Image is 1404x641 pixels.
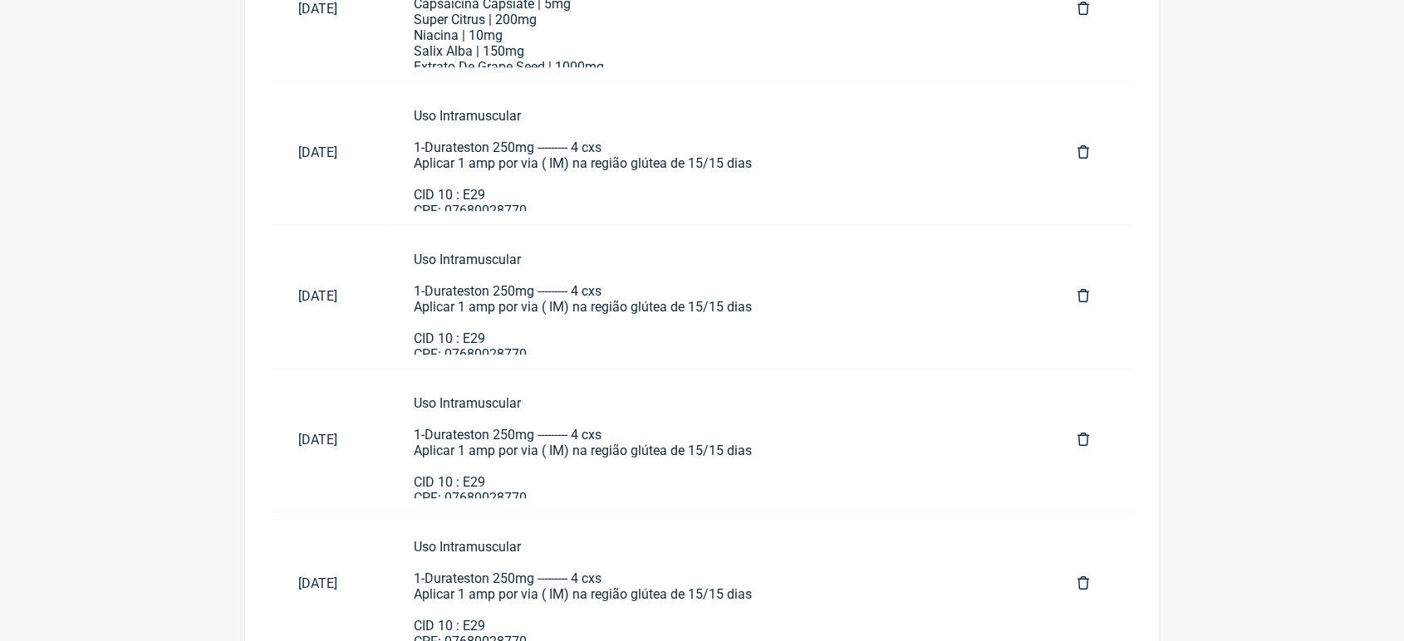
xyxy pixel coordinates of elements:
div: Niacina | 10mg [414,27,1024,43]
a: [DATE] [272,562,387,604]
a: [DATE] [272,131,387,174]
a: [DATE] [272,275,387,317]
a: Uso Intramuscular1-Durateston 250mg --------- 4 cxsAplicar 1 amp por via ( IM) na região glútea d... [387,382,1051,498]
div: Salix Alba | 150mg [414,43,1024,59]
div: Uso Intramuscular 1-Durateston 250mg --------- 4 cxs Aplicar 1 amp por via ( IM) na região glútea... [414,108,1024,218]
div: Uso Intramuscular 1-Durateston 250mg --------- 4 cxs Aplicar 1 amp por via ( IM) na região glútea... [414,252,1024,362]
div: Super Citrus | 200mg [414,12,1024,27]
a: Uso Intramuscular1-Durateston 250mg --------- 4 cxsAplicar 1 amp por via ( IM) na região glútea d... [387,238,1051,355]
div: Uso Intramuscular 1-Durateston 250mg --------- 4 cxs Aplicar 1 amp por via ( IM) na região glútea... [414,395,1024,506]
a: [DATE] [272,418,387,461]
div: Extrato De Grape Seed | 1000mg [414,59,1024,75]
a: Uso Intramuscular1-Durateston 250mg --------- 4 cxsAplicar 1 amp por via ( IM) na região glútea d... [387,95,1051,211]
